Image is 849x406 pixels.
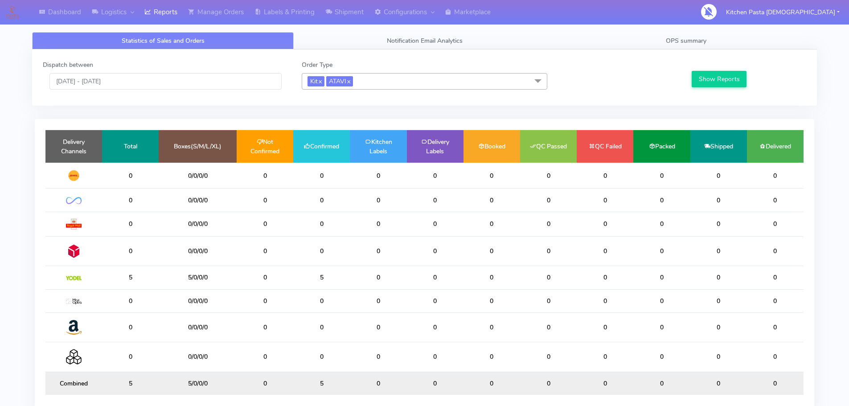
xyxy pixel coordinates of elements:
td: 0 [350,312,406,342]
td: 0 [407,266,463,289]
td: 0 [463,266,520,289]
td: 0 [293,189,350,212]
td: 0 [747,266,804,289]
td: Kitchen Labels [350,130,406,163]
td: 0/0/0/0 [159,342,237,372]
td: 0 [633,163,690,189]
td: 0 [577,289,633,312]
button: Kitchen Pasta [DEMOGRAPHIC_DATA] [719,3,846,21]
label: Dispatch between [43,60,93,70]
td: 0 [520,212,577,236]
span: Statistics of Sales and Orders [122,37,205,45]
td: 0 [237,342,293,372]
td: 0 [747,372,804,395]
td: 0 [520,289,577,312]
img: Collection [66,349,82,365]
td: 0 [293,312,350,342]
td: 0 [237,189,293,212]
td: 0 [690,163,747,189]
td: 0 [407,189,463,212]
td: 0 [102,289,159,312]
td: 0 [463,289,520,312]
td: 0 [577,342,633,372]
span: OPS summary [666,37,706,45]
td: Delivered [747,130,804,163]
td: Confirmed [293,130,350,163]
td: 0 [577,189,633,212]
td: Delivery Labels [407,130,463,163]
td: 0/0/0/0 [159,236,237,266]
td: 0 [520,266,577,289]
td: 0 [407,312,463,342]
td: 0 [690,312,747,342]
img: MaxOptra [66,299,82,305]
td: 0 [102,236,159,266]
td: 0 [237,163,293,189]
td: 0/0/0/0 [159,189,237,212]
td: 0 [350,342,406,372]
td: 0 [747,312,804,342]
td: 0 [520,312,577,342]
td: 0 [747,163,804,189]
td: 0 [237,312,293,342]
td: 0 [463,212,520,236]
td: 0 [102,189,159,212]
td: 0 [350,289,406,312]
td: 0 [577,236,633,266]
td: Combined [45,372,102,395]
td: 0 [690,342,747,372]
td: 5/0/0/0 [159,266,237,289]
td: 0 [407,212,463,236]
td: 0 [102,312,159,342]
td: 0 [102,342,159,372]
a: x [346,76,350,86]
label: Order Type [302,60,332,70]
td: 0 [633,236,690,266]
td: 0 [633,189,690,212]
td: 0 [102,212,159,236]
td: 0 [463,312,520,342]
td: 0 [237,372,293,395]
td: 0 [463,342,520,372]
td: 0/0/0/0 [159,289,237,312]
img: DHL [66,170,82,181]
td: 0 [463,236,520,266]
td: 0 [237,212,293,236]
img: DPD [66,243,82,259]
td: 0 [747,236,804,266]
td: 0 [407,289,463,312]
img: OnFleet [66,197,82,205]
td: 0 [633,342,690,372]
td: 0 [577,312,633,342]
td: 0 [747,189,804,212]
td: 0 [463,189,520,212]
td: 0/0/0/0 [159,163,237,189]
td: 0 [293,289,350,312]
td: Total [102,130,159,163]
td: 0 [633,312,690,342]
td: Not Confirmed [237,130,293,163]
td: Booked [463,130,520,163]
td: Delivery Channels [45,130,102,163]
td: 0 [293,342,350,372]
td: 0/0/0/0 [159,212,237,236]
td: 5 [293,266,350,289]
td: 0 [577,212,633,236]
td: 0 [520,342,577,372]
td: 0 [463,372,520,395]
td: 0 [690,236,747,266]
td: 0 [690,372,747,395]
td: 0 [350,189,406,212]
td: 0 [102,163,159,189]
td: 5 [102,266,159,289]
td: 0 [633,212,690,236]
button: Show Reports [692,71,746,87]
img: Royal Mail [66,219,82,230]
td: 0 [633,372,690,395]
td: 0 [690,189,747,212]
td: 5/0/0/0 [159,372,237,395]
td: 0 [577,266,633,289]
td: 0 [407,342,463,372]
td: 0 [463,163,520,189]
td: 5 [293,372,350,395]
